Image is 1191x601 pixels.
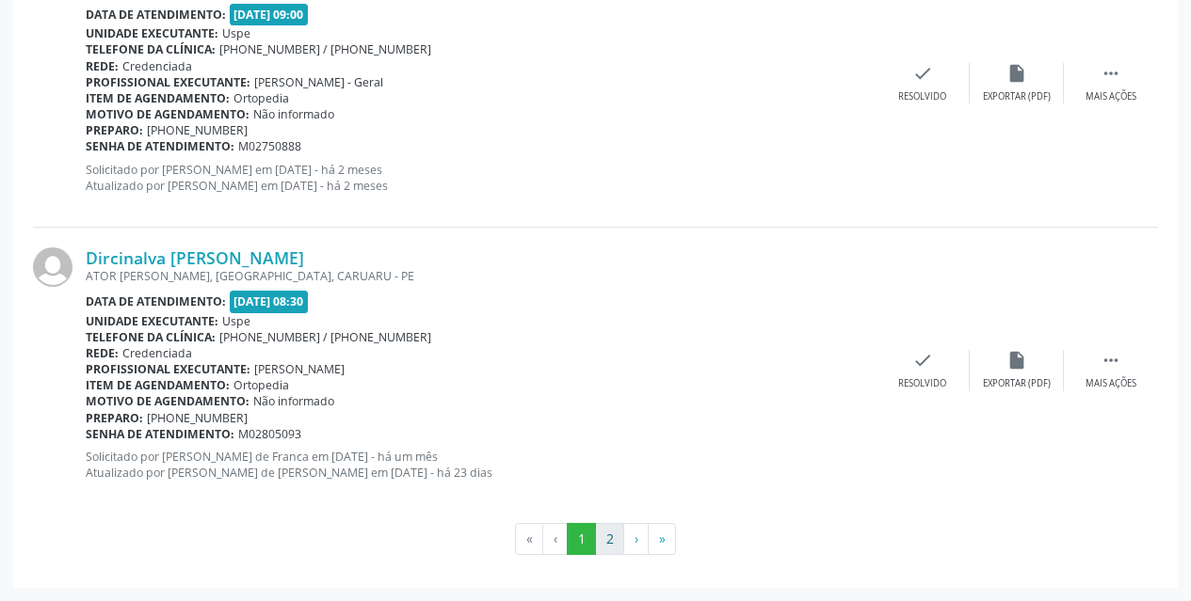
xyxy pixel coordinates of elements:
span: Uspe [222,313,250,329]
span: [PHONE_NUMBER] / [PHONE_NUMBER] [219,41,431,57]
span: [PHONE_NUMBER] [147,122,248,138]
span: [DATE] 08:30 [230,291,309,312]
b: Profissional executante: [86,74,250,90]
p: Solicitado por [PERSON_NAME] de Franca em [DATE] - há um mês Atualizado por [PERSON_NAME] de [PER... [86,449,876,481]
span: M02805093 [238,426,301,442]
button: Go to page 1 [567,523,596,555]
b: Preparo: [86,122,143,138]
div: Exportar (PDF) [983,377,1051,390]
b: Preparo: [86,410,143,426]
i: insert_drive_file [1006,350,1027,371]
span: [PHONE_NUMBER] / [PHONE_NUMBER] [219,329,431,345]
b: Telefone da clínica: [86,41,216,57]
span: [PERSON_NAME] [254,361,345,377]
b: Unidade executante: [86,313,218,329]
b: Data de atendimento: [86,293,226,309]
span: Não informado [253,106,334,122]
b: Motivo de agendamento: [86,393,249,409]
div: Mais ações [1086,377,1136,390]
b: Senha de atendimento: [86,138,234,154]
span: Credenciada [122,345,192,361]
img: img [33,247,72,287]
b: Data de atendimento: [86,7,226,23]
b: Rede: [86,58,119,74]
span: Não informado [253,393,334,409]
b: Senha de atendimento: [86,426,234,442]
span: [PHONE_NUMBER] [147,410,248,426]
div: ATOR [PERSON_NAME], [GEOGRAPHIC_DATA], CARUARU - PE [86,268,876,284]
b: Rede: [86,345,119,361]
i: check [912,350,933,371]
div: Resolvido [898,90,946,103]
a: Dircinalva [PERSON_NAME] [86,247,304,268]
ul: Pagination [33,523,1158,555]
span: M02750888 [238,138,301,154]
span: Uspe [222,25,250,41]
span: [PERSON_NAME] - Geral [254,74,383,90]
span: Credenciada [122,58,192,74]
i:  [1101,63,1121,84]
b: Item de agendamento: [86,90,230,106]
b: Motivo de agendamento: [86,106,249,122]
p: Solicitado por [PERSON_NAME] em [DATE] - há 2 meses Atualizado por [PERSON_NAME] em [DATE] - há 2... [86,162,876,194]
span: Ortopedia [233,377,289,393]
b: Item de agendamento: [86,377,230,393]
i: insert_drive_file [1006,63,1027,84]
i:  [1101,350,1121,371]
button: Go to next page [623,523,649,555]
span: [DATE] 09:00 [230,4,309,25]
div: Mais ações [1086,90,1136,103]
b: Telefone da clínica: [86,329,216,345]
span: Ortopedia [233,90,289,106]
b: Profissional executante: [86,361,250,377]
button: Go to last page [648,523,676,555]
button: Go to page 2 [595,523,624,555]
b: Unidade executante: [86,25,218,41]
div: Exportar (PDF) [983,90,1051,103]
div: Resolvido [898,377,946,390]
i: check [912,63,933,84]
